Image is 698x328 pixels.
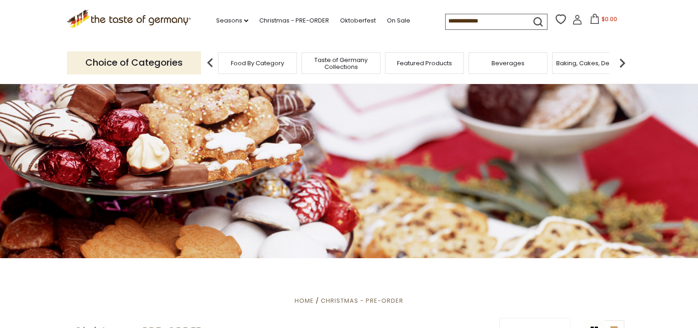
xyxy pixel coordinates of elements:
img: next arrow [613,54,631,72]
img: previous arrow [201,54,219,72]
a: Home [295,296,314,305]
a: Taste of Germany Collections [304,57,378,70]
a: Baking, Cakes, Desserts [556,60,627,67]
a: On Sale [387,16,410,26]
span: $0.00 [602,15,617,23]
a: Food By Category [231,60,284,67]
a: Oktoberfest [340,16,376,26]
a: Featured Products [397,60,452,67]
a: Christmas - PRE-ORDER [321,296,403,305]
a: Beverages [491,60,525,67]
a: Christmas - PRE-ORDER [259,16,329,26]
p: Choice of Categories [67,51,201,74]
button: $0.00 [584,14,623,28]
a: Seasons [216,16,248,26]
